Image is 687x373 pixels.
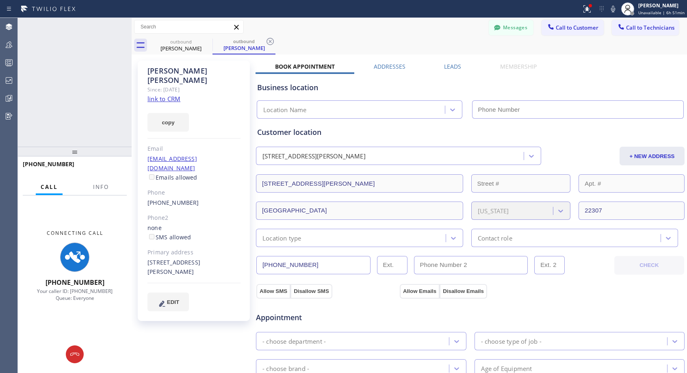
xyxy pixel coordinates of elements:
div: outbound [150,39,212,45]
div: Location type [262,233,301,243]
button: Allow Emails [400,284,440,299]
div: outbound [213,38,275,44]
button: copy [147,113,189,132]
label: Leads [444,63,461,70]
div: Age of Equipment [481,364,532,373]
div: [STREET_ADDRESS][PERSON_NAME] [147,258,241,277]
span: Call to Technicians [626,24,674,31]
button: Disallow SMS [290,284,332,299]
span: EDIT [167,299,179,305]
span: Call [41,183,58,191]
input: SMS allowed [149,234,154,239]
input: Search [134,20,243,33]
div: - choose brand - [262,364,309,373]
button: Allow SMS [256,284,290,299]
div: [PERSON_NAME] [638,2,685,9]
div: Phone [147,188,241,197]
label: Book Appointment [275,63,335,70]
span: [PHONE_NUMBER] [23,160,74,168]
label: Emails allowed [147,173,197,181]
input: Street # [471,174,571,193]
span: Your caller ID: [PHONE_NUMBER] Queue: Everyone [37,288,113,301]
div: Primary address [147,248,241,257]
a: [PHONE_NUMBER] [147,199,199,206]
button: CHECK [614,256,684,275]
div: - choose department - [262,336,326,346]
input: Phone Number 2 [414,256,528,274]
input: Phone Number [256,256,371,274]
input: Phone Number [472,100,684,119]
button: Hang up [66,345,84,363]
div: none [147,223,241,242]
input: Ext. 2 [534,256,565,274]
span: Connecting Call [47,230,103,236]
span: Call to Customer [556,24,598,31]
div: [PERSON_NAME] [PERSON_NAME] [147,66,241,85]
div: Contact role [478,233,512,243]
button: Disallow Emails [440,284,487,299]
div: Since: [DATE] [147,85,241,94]
button: Call to Technicians [612,20,679,35]
div: [PERSON_NAME] [213,44,275,52]
button: Messages [489,20,533,35]
a: link to CRM [147,95,180,103]
div: [PERSON_NAME] [150,45,212,52]
button: Call [36,179,63,195]
span: Appointment [256,312,398,323]
span: Info [93,183,109,191]
span: Unavailable | 6h 51min [638,10,685,15]
input: Ext. [377,256,407,274]
div: Location Name [263,105,307,115]
div: - choose type of job - [481,336,542,346]
input: Apt. # [579,174,685,193]
label: Membership [500,63,537,70]
input: Address [256,174,463,193]
input: ZIP [579,202,685,220]
button: Info [88,179,114,195]
button: EDIT [147,293,189,311]
div: Jeff Vandersall [213,36,275,54]
input: City [256,202,463,220]
button: Call to Customer [542,20,604,35]
a: [EMAIL_ADDRESS][DOMAIN_NAME] [147,155,197,172]
div: Customer location [257,127,683,138]
input: Emails allowed [149,174,154,180]
label: Addresses [374,63,405,70]
div: Business location [257,82,683,93]
div: [STREET_ADDRESS][PERSON_NAME] [262,152,366,161]
div: Jeff Vandersall [150,36,212,54]
button: Mute [607,3,619,15]
button: + NEW ADDRESS [620,147,685,165]
label: SMS allowed [147,233,191,241]
div: Phone2 [147,213,241,223]
span: [PHONE_NUMBER] [46,278,104,287]
div: Email [147,144,241,154]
